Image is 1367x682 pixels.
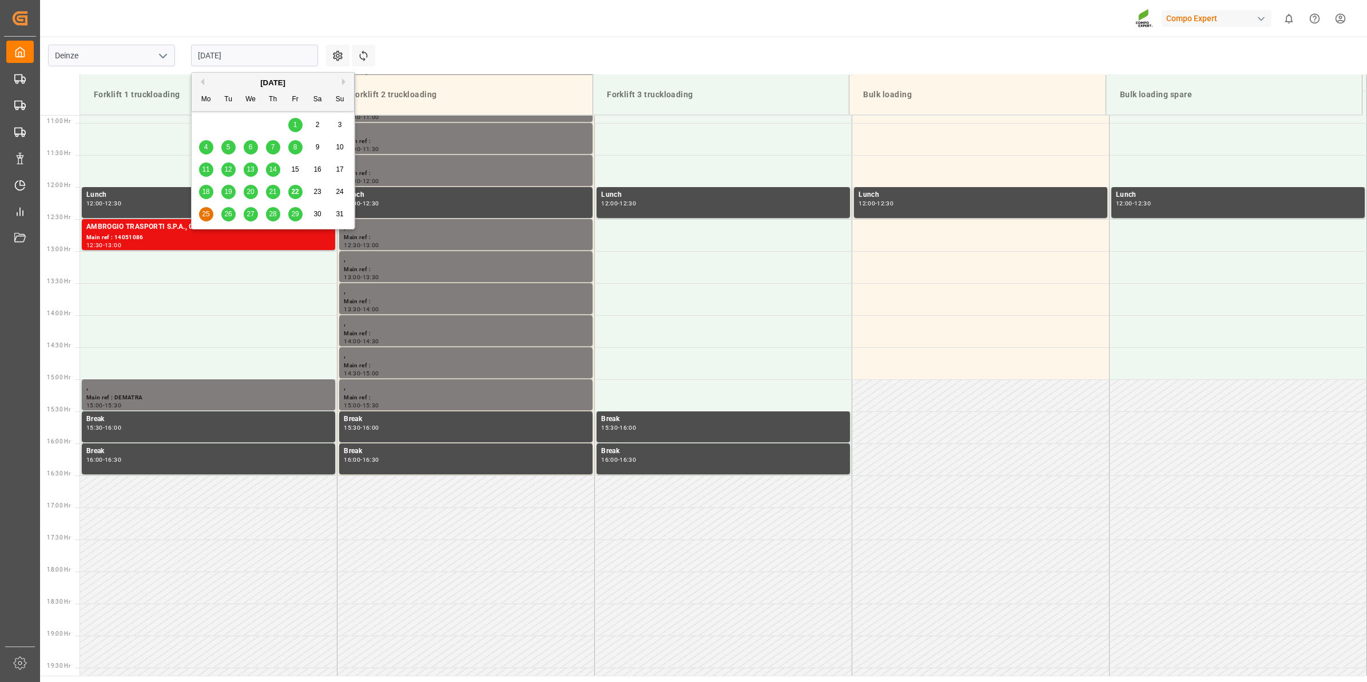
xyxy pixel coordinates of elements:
div: 12:00 [601,201,618,206]
span: 16:00 Hr [47,438,70,445]
div: - [360,114,362,120]
span: 5 [226,143,231,151]
div: Main ref : [344,233,588,243]
div: Choose Wednesday, August 27th, 2025 [244,207,258,221]
div: , [344,125,588,137]
div: 16:00 [344,457,360,462]
div: - [103,243,105,248]
div: Choose Saturday, August 2nd, 2025 [311,118,325,132]
span: 22 [291,188,299,196]
div: - [360,146,362,152]
div: 15:00 [86,403,103,408]
div: Lunch [601,189,845,201]
button: open menu [154,47,171,65]
div: Choose Wednesday, August 6th, 2025 [244,140,258,154]
span: 23 [313,188,321,196]
div: 16:30 [105,457,121,462]
div: Fr [288,93,303,107]
span: 28 [269,210,276,218]
div: Choose Saturday, August 16th, 2025 [311,162,325,177]
div: 12:30 [105,201,121,206]
div: - [360,457,362,462]
div: Break [344,414,588,425]
div: Bulk loading [859,84,1096,105]
span: 19:30 Hr [47,663,70,669]
span: 16 [313,165,321,173]
span: 11 [202,165,209,173]
div: Break [601,414,845,425]
span: 2 [316,121,320,129]
div: - [360,275,362,280]
span: 12:30 Hr [47,214,70,220]
span: 20 [247,188,254,196]
div: Main ref : [344,329,588,339]
div: Choose Sunday, August 3rd, 2025 [333,118,347,132]
span: 4 [204,143,208,151]
div: Main ref : [344,361,588,371]
div: Main ref : [344,297,588,307]
div: - [360,307,362,312]
span: 13 [247,165,254,173]
span: 17:30 Hr [47,534,70,541]
div: Choose Saturday, August 30th, 2025 [311,207,325,221]
span: 17 [336,165,343,173]
span: 14:30 Hr [47,342,70,348]
div: Lunch [1116,189,1360,201]
div: Lunch [859,189,1103,201]
span: 21 [269,188,276,196]
div: Choose Wednesday, August 13th, 2025 [244,162,258,177]
span: 1 [293,121,297,129]
div: 16:00 [86,457,103,462]
span: 17:00 Hr [47,502,70,509]
span: 13:30 Hr [47,278,70,284]
div: 15:30 [86,425,103,430]
span: 31 [336,210,343,218]
div: 13:00 [363,243,379,248]
div: , [344,318,588,329]
div: - [103,201,105,206]
div: 11:00 [363,114,379,120]
span: 16:30 Hr [47,470,70,477]
div: , [86,382,331,393]
div: 12:00 [86,201,103,206]
span: 19 [224,188,232,196]
div: Su [333,93,347,107]
div: Choose Sunday, August 17th, 2025 [333,162,347,177]
span: 11:30 Hr [47,150,70,156]
div: 16:00 [105,425,121,430]
div: - [360,371,362,376]
div: Break [86,446,331,457]
div: Choose Monday, August 11th, 2025 [199,162,213,177]
div: Main ref : 14051086 [86,233,331,243]
span: 15 [291,165,299,173]
div: Forklift 2 truckloading [346,84,583,105]
div: Main ref : [344,393,588,403]
div: Th [266,93,280,107]
div: - [875,201,877,206]
div: - [360,339,362,344]
span: 10 [336,143,343,151]
div: Choose Monday, August 4th, 2025 [199,140,213,154]
div: 14:00 [363,307,379,312]
span: 19:00 Hr [47,631,70,637]
button: show 0 new notifications [1276,6,1302,31]
div: 16:30 [363,457,379,462]
div: 12:00 [1116,201,1132,206]
div: Compo Expert [1162,10,1271,27]
div: 13:30 [363,275,379,280]
div: Choose Thursday, August 7th, 2025 [266,140,280,154]
button: Next Month [342,78,349,85]
div: , [344,221,588,233]
div: 15:30 [344,425,360,430]
div: 16:00 [601,457,618,462]
div: Bulk loading spare [1115,84,1353,105]
div: Choose Thursday, August 14th, 2025 [266,162,280,177]
span: 7 [271,143,275,151]
div: [DATE] [192,77,354,89]
span: 14:00 Hr [47,310,70,316]
div: 14:30 [344,371,360,376]
div: Choose Friday, August 1st, 2025 [288,118,303,132]
span: 29 [291,210,299,218]
div: Choose Monday, August 25th, 2025 [199,207,213,221]
div: Forklift 1 truckloading [89,84,327,105]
